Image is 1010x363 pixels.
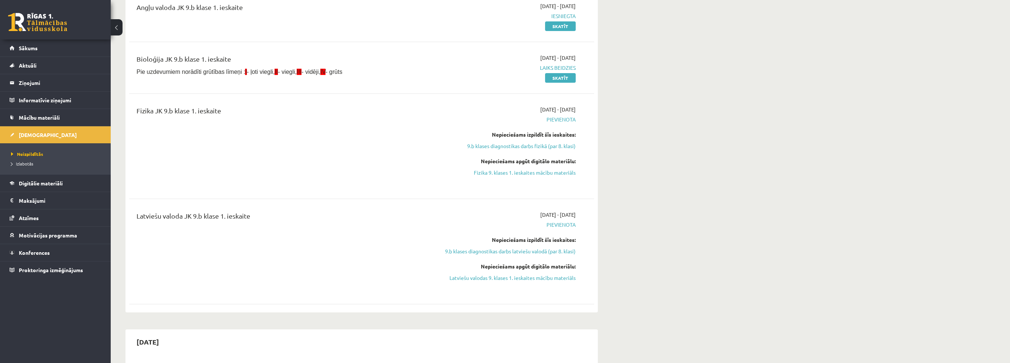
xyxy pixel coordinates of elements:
[437,157,576,165] div: Nepieciešams apgūt digitālo materiālu:
[297,69,301,75] span: III
[137,2,425,16] div: Angļu valoda JK 9.b klase 1. ieskaite
[19,45,38,51] span: Sākums
[129,333,166,350] h2: [DATE]
[437,131,576,138] div: Nepieciešams izpildīt šīs ieskaites:
[10,192,101,209] a: Maksājumi
[11,160,103,167] a: Izlabotās
[545,73,576,83] a: Skatīt
[540,2,576,10] span: [DATE] - [DATE]
[437,169,576,177] a: Fizika 9. klases 1. ieskaites mācību materiāls
[437,221,576,229] span: Pievienota
[137,69,342,75] span: Pie uzdevumiem norādīti grūtības līmeņi : - ļoti viegli, - viegli, - vidēji, - grūts
[437,263,576,270] div: Nepieciešams apgūt digitālo materiālu:
[10,175,101,192] a: Digitālie materiāli
[437,236,576,244] div: Nepieciešams izpildīt šīs ieskaites:
[10,57,101,74] a: Aktuāli
[10,74,101,91] a: Ziņojumi
[19,62,37,69] span: Aktuāli
[275,69,278,75] span: II
[245,69,247,75] span: I
[437,116,576,123] span: Pievienota
[8,13,67,31] a: Rīgas 1. Tālmācības vidusskola
[19,131,77,138] span: [DEMOGRAPHIC_DATA]
[11,161,33,167] span: Izlabotās
[437,142,576,150] a: 9.b klases diagnostikas darbs fizikā (par 8. klasi)
[545,21,576,31] a: Skatīt
[540,211,576,219] span: [DATE] - [DATE]
[19,114,60,121] span: Mācību materiāli
[10,209,101,226] a: Atzīmes
[19,192,101,209] legend: Maksājumi
[10,227,101,244] a: Motivācijas programma
[11,151,103,157] a: Neizpildītās
[19,267,83,273] span: Proktoringa izmēģinājums
[10,40,101,56] a: Sākums
[19,92,101,109] legend: Informatīvie ziņojumi
[540,106,576,113] span: [DATE] - [DATE]
[10,126,101,143] a: [DEMOGRAPHIC_DATA]
[10,244,101,261] a: Konferences
[19,180,63,186] span: Digitālie materiāli
[137,106,425,119] div: Fizika JK 9.b klase 1. ieskaite
[19,74,101,91] legend: Ziņojumi
[11,151,43,157] span: Neizpildītās
[10,92,101,109] a: Informatīvie ziņojumi
[437,274,576,282] a: Latviešu valodas 9. klases 1. ieskaites mācību materiāls
[19,215,39,221] span: Atzīmes
[137,211,425,225] div: Latviešu valoda JK 9.b klase 1. ieskaite
[137,54,425,68] div: Bioloģija JK 9.b klase 1. ieskaite
[19,249,50,256] span: Konferences
[437,64,576,72] span: Laiks beidzies
[437,247,576,255] a: 9.b klases diagnostikas darbs latviešu valodā (par 8. klasi)
[540,54,576,62] span: [DATE] - [DATE]
[437,12,576,20] span: Iesniegta
[10,109,101,126] a: Mācību materiāli
[10,261,101,278] a: Proktoringa izmēģinājums
[320,69,325,75] span: IV
[19,232,77,239] span: Motivācijas programma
